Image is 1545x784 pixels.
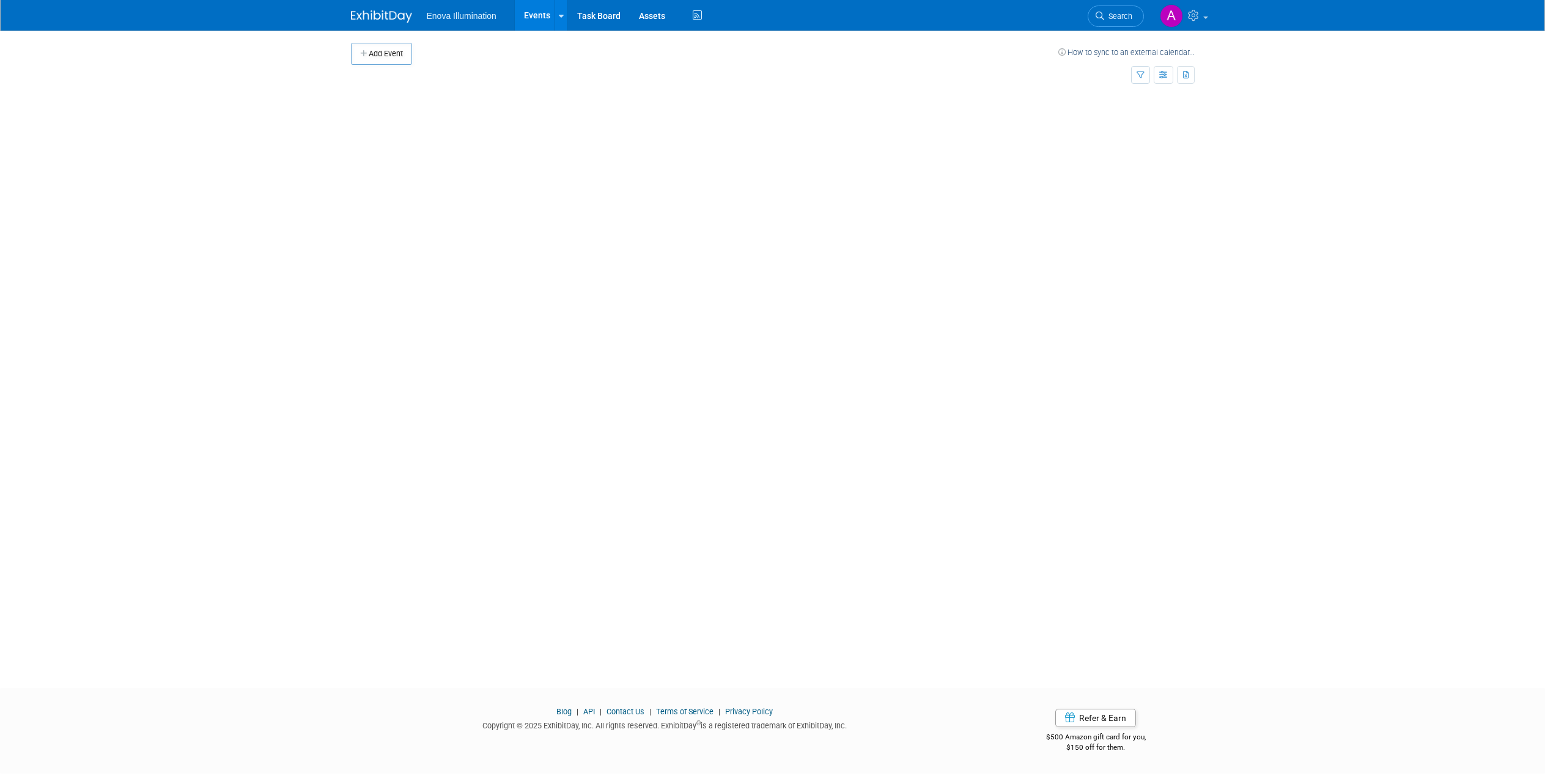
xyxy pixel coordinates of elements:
[1088,6,1144,27] a: Search
[997,724,1195,752] div: $500 Amazon gift card for you,
[1104,12,1132,21] span: Search
[556,707,572,716] a: Blog
[573,707,581,716] span: |
[725,707,773,716] a: Privacy Policy
[427,11,496,21] span: Enova Illumination
[696,720,701,727] sup: ®
[351,43,412,65] button: Add Event
[1055,709,1136,727] a: Refer & Earn
[715,707,723,716] span: |
[656,707,714,716] a: Terms of Service
[646,707,654,716] span: |
[1058,48,1195,57] a: How to sync to an external calendar...
[351,10,412,23] img: ExhibitDay
[1160,4,1183,28] img: Abby Nelson
[607,707,644,716] a: Contact Us
[597,707,605,716] span: |
[997,742,1195,753] div: $150 off for them.
[351,717,979,731] div: Copyright © 2025 ExhibitDay, Inc. All rights reserved. ExhibitDay is a registered trademark of Ex...
[583,707,595,716] a: API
